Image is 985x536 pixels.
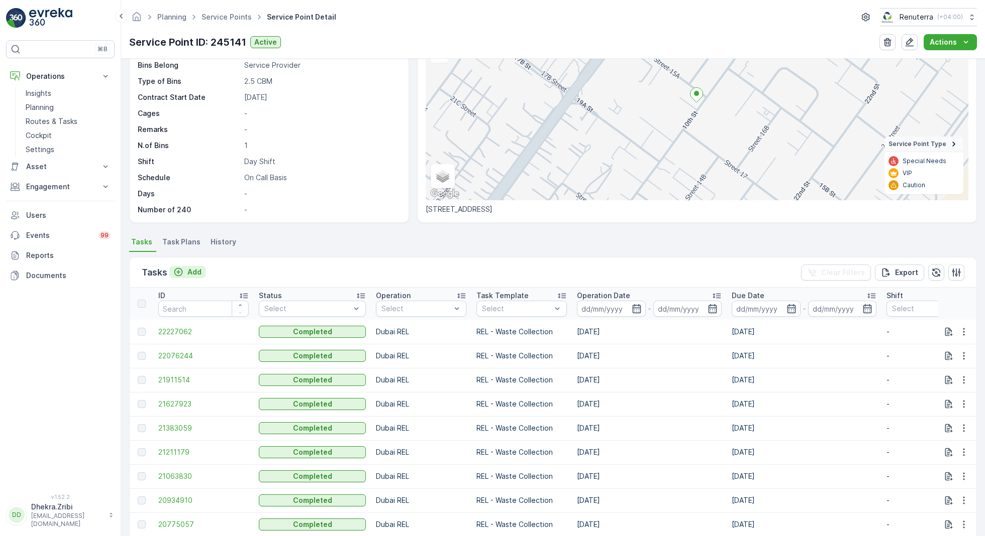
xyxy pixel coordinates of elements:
[476,495,567,505] p: REL - Waste Collection
[244,173,398,183] p: On Call Basis
[727,344,881,368] td: [DATE]
[26,71,94,81] p: Operations
[895,267,918,278] p: Export
[476,291,529,301] p: Task Template
[476,399,567,409] p: REL - Waste Collection
[259,374,366,386] button: Completed
[572,440,727,464] td: [DATE]
[244,92,398,102] p: [DATE]
[476,519,567,529] p: REL - Waste Collection
[259,446,366,458] button: Completed
[653,301,722,317] input: dd/mm/yyyy
[727,416,881,440] td: [DATE]
[886,471,977,481] p: -
[259,350,366,362] button: Completed
[138,472,146,480] div: Toggle Row Selected
[6,177,115,197] button: Engagement
[259,494,366,506] button: Completed
[26,145,54,155] p: Settings
[808,301,877,317] input: dd/mm/yyyy
[376,291,411,301] p: Operation
[162,237,201,247] span: Task Plans
[293,495,332,505] p: Completed
[22,86,115,100] a: Insights
[131,237,152,247] span: Tasks
[727,320,881,344] td: [DATE]
[6,205,115,225] a: Users
[727,368,881,392] td: [DATE]
[26,182,94,192] p: Engagement
[886,447,977,457] p: -
[6,8,26,28] img: logo
[26,162,94,172] p: Asset
[884,137,963,152] summary: Service Point Type
[376,327,466,337] p: Dubai REL
[26,116,77,126] p: Routes & Tasks
[250,36,281,48] button: Active
[202,13,252,21] a: Service Points
[572,416,727,440] td: [DATE]
[131,15,142,24] a: Homepage
[572,320,727,344] td: [DATE]
[648,303,651,315] p: -
[293,471,332,481] p: Completed
[138,92,240,102] p: Contract Start Date
[732,301,801,317] input: dd/mm/yyyy
[803,303,806,315] p: -
[572,368,727,392] td: [DATE]
[158,423,249,433] span: 21383059
[482,304,551,314] p: Select
[259,291,282,301] p: Status
[426,204,968,214] p: [STREET_ADDRESS]
[259,422,366,434] button: Completed
[244,60,398,70] p: Service Provider
[158,471,249,481] a: 21063830
[158,399,249,409] a: 21627923
[259,398,366,410] button: Completed
[138,173,240,183] p: Schedule
[138,496,146,504] div: Toggle Row Selected
[244,76,398,86] p: 2.5 CBM
[428,187,461,200] img: Google
[293,327,332,337] p: Completed
[9,507,25,523] div: DD
[244,124,398,135] p: -
[244,205,398,215] p: -
[138,141,240,151] p: N.of Bins
[158,495,249,505] span: 20934910
[244,141,398,151] p: 1
[572,392,727,416] td: [DATE]
[31,502,104,512] p: Dhekra.Zribi
[244,157,398,167] p: Day Shift
[138,124,240,135] p: Remarks
[26,130,52,141] p: Cockpit
[138,376,146,384] div: Toggle Row Selected
[572,344,727,368] td: [DATE]
[572,464,727,488] td: [DATE]
[138,205,240,215] p: Number of 240
[293,519,332,529] p: Completed
[22,128,115,143] a: Cockpit
[727,488,881,512] td: [DATE]
[572,488,727,512] td: [DATE]
[376,399,466,409] p: Dubai REL
[259,326,366,338] button: Completed
[158,351,249,361] a: 22076244
[900,12,933,22] p: Renuterra
[886,423,977,433] p: -
[376,519,466,529] p: Dubai REL
[6,245,115,265] a: Reports
[157,13,186,21] a: Planning
[293,399,332,409] p: Completed
[138,520,146,528] div: Toggle Row Selected
[101,231,109,239] p: 99
[903,157,946,165] p: Special Needs
[727,464,881,488] td: [DATE]
[138,400,146,408] div: Toggle Row Selected
[6,157,115,177] button: Asset
[254,37,277,47] p: Active
[924,34,977,50] button: Actions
